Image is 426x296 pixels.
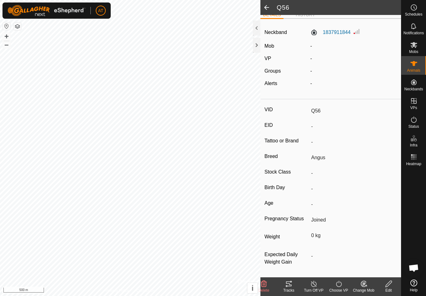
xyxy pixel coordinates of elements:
[3,33,10,40] button: +
[293,12,318,18] li: HISTORY
[264,121,309,129] label: EID
[277,4,401,11] h2: Q56
[260,12,283,19] li: DETAILS
[405,12,422,16] span: Schedules
[259,288,269,293] span: Delete
[410,143,417,147] span: Infra
[408,125,419,128] span: Status
[301,288,326,293] div: Turn Off VP
[310,29,351,36] label: 1837911844
[3,22,10,30] button: Reset Map
[308,67,399,75] div: -
[264,29,287,36] label: Neckband
[264,230,309,243] label: Weight
[276,288,301,293] div: Tracks
[310,56,312,61] app-display-virtual-paddock-transition: -
[351,288,376,293] div: Change Mob
[264,168,309,176] label: Stock Class
[264,137,309,145] label: Tattoo or Brand
[251,284,254,292] span: i
[264,56,271,61] label: VP
[308,80,399,87] div: -
[401,277,426,294] a: Help
[326,288,351,293] div: Choose VP
[264,43,274,49] label: Mob
[410,288,418,292] span: Help
[264,81,277,86] label: Alerts
[376,288,401,293] div: Edit
[247,283,258,293] button: i
[264,106,309,114] label: VID
[136,288,155,294] a: Contact Us
[264,199,309,207] label: Age
[353,28,361,35] img: Signal strength
[410,106,417,110] span: VPs
[407,69,420,72] span: Animals
[264,251,309,266] label: Expected Daily Weight Gain
[7,5,85,16] img: Gallagher Logo
[264,184,309,192] label: Birth Day
[98,7,104,14] span: AT
[264,152,309,160] label: Breed
[3,41,10,48] button: –
[406,162,421,166] span: Heatmap
[404,87,423,91] span: Neckbands
[409,50,418,54] span: Mobs
[264,215,309,223] label: Pregnancy Status
[264,68,281,74] label: Groups
[404,259,423,277] div: Open chat
[310,43,312,49] span: -
[106,288,129,294] a: Privacy Policy
[14,23,21,30] button: Map Layers
[404,31,424,35] span: Notifications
